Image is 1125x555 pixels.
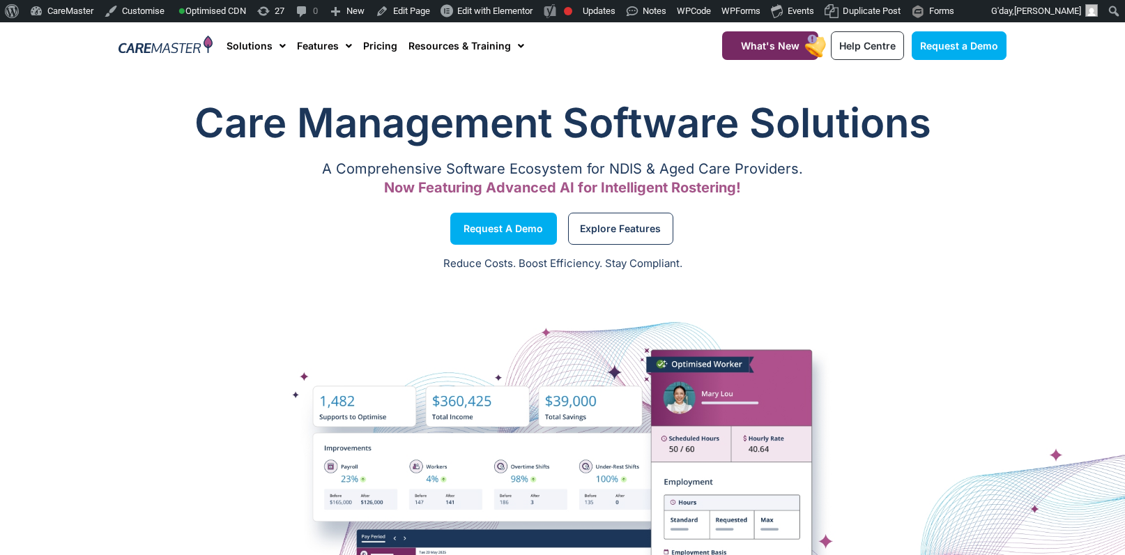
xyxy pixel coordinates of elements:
p: A Comprehensive Software Ecosystem for NDIS & Aged Care Providers. [118,165,1007,174]
a: What's New [722,31,818,60]
img: CareMaster Logo [118,36,213,56]
span: Help Centre [839,40,896,52]
a: Resources & Training [408,22,524,69]
a: Request a Demo [912,31,1007,60]
a: Request a Demo [450,213,557,245]
a: Pricing [363,22,397,69]
span: Explore Features [580,225,661,232]
nav: Menu [227,22,688,69]
div: Focus keyphrase not set [564,7,572,15]
a: Explore Features [568,213,673,245]
span: What's New [741,40,799,52]
a: Features [297,22,352,69]
span: Now Featuring Advanced AI for Intelligent Rostering! [384,179,741,196]
span: [PERSON_NAME] [1014,6,1081,16]
p: Reduce Costs. Boost Efficiency. Stay Compliant. [8,256,1117,272]
span: Request a Demo [920,40,998,52]
a: Help Centre [831,31,904,60]
a: Solutions [227,22,286,69]
span: Request a Demo [464,225,543,232]
h1: Care Management Software Solutions [118,95,1007,151]
span: Edit with Elementor [457,6,533,16]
